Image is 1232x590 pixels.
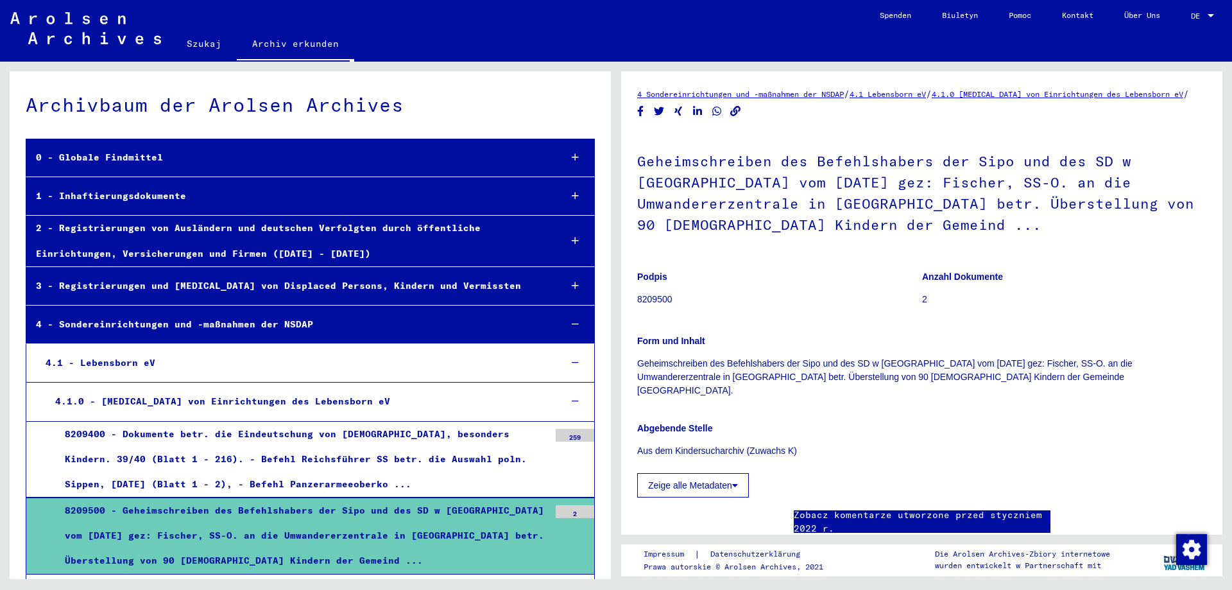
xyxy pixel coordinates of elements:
button: Zeige alle Metadaten [637,473,749,498]
font: Pomoc [1009,10,1031,20]
button: Udostępnij na WhatsAppie [710,103,724,119]
font: Archivbaum der Arolsen Archives [26,92,404,117]
font: Biuletyn [942,10,978,20]
font: Geheimschreiben des Befehlshabers der Sipo und des SD w [GEOGRAPHIC_DATA] vom [DATE] gez: Fischer... [637,358,1133,395]
font: Podpis [637,272,667,282]
a: Zobacz komentarze utworzone przed styczniem 2022 r. [794,508,1050,535]
button: Udostępnij na Xing [672,103,685,119]
font: 2 - Registrierungen von Ausländern und deutschen Verfolgten durch öffentliche Einrichtungen, Vers... [36,222,481,259]
font: 2 [573,510,577,518]
font: Zeige alle Metadaten [648,480,732,490]
font: 4 - Sondereinrichtungen und -maßnahmen der NSDAP [36,318,313,330]
img: Arolsen_neg.svg [10,12,161,44]
a: Szukaj [171,28,237,59]
font: 4.1.0 - [MEDICAL_DATA] von Einrichtungen des Lebensborn eV [55,395,390,407]
font: / [844,88,850,100]
font: Spenden [880,10,911,20]
font: Form und Inhalt [637,336,705,346]
font: Datenschutzerklärung [710,549,800,559]
button: Kopiuj link [729,103,742,119]
font: 4.1 - Lebensborn eV [46,357,155,369]
font: 8209500 - Geheimschreiben des Befehlshabers der Sipo und des SD w [GEOGRAPHIC_DATA] vom [DATE] ge... [65,505,544,566]
a: Impressum [644,548,694,561]
font: Abgebende Stelle [637,423,712,433]
button: Udostępnij na Twitterze [653,103,666,119]
font: / [926,88,932,100]
font: Anzahl Dokumente [922,272,1003,282]
img: yv_logo.png [1161,544,1209,576]
font: 8209500 [637,294,672,304]
font: Aus dem Kindersucharchiv (Zuwachs K) [637,446,797,456]
font: DE [1191,11,1200,21]
img: Zustimmung ändern [1176,534,1207,565]
font: 2 [922,294,927,304]
a: Archiv erkunden [237,28,354,62]
font: 3 - Registrierungen und [MEDICAL_DATA] von Displaced Persons, Kindern und Vermissten [36,280,521,291]
a: Datenschutzerklärung [700,548,816,561]
font: Archiv erkunden [252,38,339,49]
font: Die Arolsen Archives-Zbiory internetowe [935,549,1110,559]
font: Geheimschreiben des Befehlshabers der Sipo und des SD w [GEOGRAPHIC_DATA] vom [DATE] gez: Fischer... [637,152,1194,234]
font: | [694,548,700,560]
a: 4.1 Lebensborn eV [850,89,926,99]
font: Zobacz komentarze utworzone przed styczniem 2022 r. [794,509,1042,534]
font: Impressum [644,549,684,559]
font: 259 [569,433,581,442]
font: Kontakt [1062,10,1093,20]
font: 1 - Inhaftierungsdokumente [36,190,186,202]
font: / [1183,88,1189,100]
a: 4 Sondereinrichtungen und -maßnahmen der NSDAP [637,89,844,99]
font: wurden entwickelt w Partnerschaft mit [935,560,1101,570]
font: 0 - Globale Findmittel [36,152,163,163]
font: Über Uns [1124,10,1160,20]
button: Udostępnij na Facebooku [634,103,647,119]
font: Prawa autorskie © Arolsen Archives, 2021 [644,562,823,571]
font: 8209400 - Dokumente betr. die Eindeutschung von [DEMOGRAPHIC_DATA], besonders Kindern. 39/40 (Bla... [65,428,527,490]
font: Szukaj [187,38,221,49]
button: Udostępnij na LinkedIn [691,103,705,119]
a: 4.1.0 [MEDICAL_DATA] von Einrichtungen des Lebensborn eV [932,89,1183,99]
